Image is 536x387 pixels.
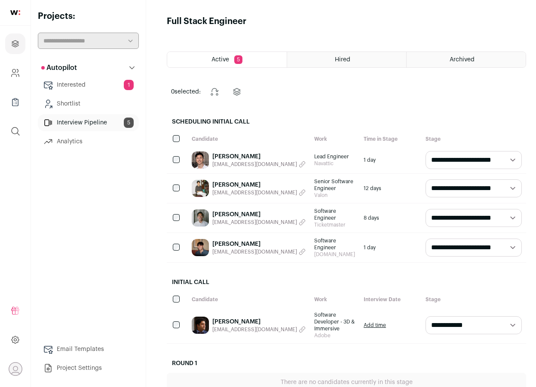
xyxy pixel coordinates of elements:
[212,189,306,196] button: [EMAIL_ADDRESS][DOMAIN_NAME]
[314,178,355,192] span: Senior Software Engineer
[124,80,134,90] span: 1
[212,240,306,248] a: [PERSON_NAME]
[171,89,175,95] span: 0
[212,152,306,161] a: [PERSON_NAME]
[124,118,134,128] span: 5
[212,210,306,219] a: [PERSON_NAME]
[212,326,297,333] span: [EMAIL_ADDRESS][DOMAIN_NAME]
[359,131,421,147] div: Time in Stage
[5,63,25,83] a: Company and ATS Settings
[192,209,209,227] img: 83414f1c729d7feb958c99296f743c35c9aaee057fb6847baaa46270929b9532.jpg
[364,322,386,329] a: Add time
[314,251,355,258] span: [DOMAIN_NAME]
[359,203,421,233] div: 8 days
[187,131,310,147] div: Candidate
[287,52,406,67] a: Hired
[167,15,246,27] h1: Full Stack Engineer
[212,181,306,189] a: [PERSON_NAME]
[212,248,306,255] button: [EMAIL_ADDRESS][DOMAIN_NAME]
[167,112,526,131] h2: Scheduling Initial Call
[212,317,306,326] a: [PERSON_NAME]
[9,362,22,376] button: Open dropdown
[211,57,229,63] span: Active
[38,59,139,76] button: Autopilot
[192,180,209,197] img: 56a8a22ad8ef624ff95c9940a55d8e2fd9ceb4d133ce7e42d8a168312e45bfab
[314,311,355,332] span: Software Developer - 3D & Immersive
[38,360,139,377] a: Project Settings
[192,317,209,334] img: 4d2fe2e5dd1ff2902ac079996a41d63dd4004309528b6b7a45528651c19c80ab.jpg
[421,292,526,307] div: Stage
[167,354,526,373] h2: Round 1
[359,292,421,307] div: Interview Date
[314,153,355,160] span: Lead Engineer
[314,237,355,251] span: Software Engineer
[421,131,526,147] div: Stage
[359,174,421,203] div: 12 days
[192,239,209,256] img: 6e51e200a9253595802682ae1878de0ad08973317b4abe0f0c4816a3e08c4960.jpg
[167,273,526,292] h2: Initial Call
[212,326,306,333] button: [EMAIL_ADDRESS][DOMAIN_NAME]
[41,63,77,73] p: Autopilot
[5,92,25,112] a: Company Lists
[314,221,355,228] span: Ticketmaster
[212,219,297,226] span: [EMAIL_ADDRESS][DOMAIN_NAME]
[310,131,359,147] div: Work
[38,133,139,150] a: Analytics
[38,114,139,131] a: Interview Pipeline5
[10,10,20,15] img: wellfound-shorthand-0d5821cbd27db2630d0214b213865d53afaa358527fdda9d0ea32b1df1b89c2c.svg
[5,33,25,54] a: Projects
[212,248,297,255] span: [EMAIL_ADDRESS][DOMAIN_NAME]
[234,55,242,64] span: 5
[212,219,306,226] button: [EMAIL_ADDRESS][DOMAIN_NAME]
[314,160,355,167] span: Navattic
[314,208,355,221] span: Software Engineer
[38,341,139,358] a: Email Templates
[38,95,139,112] a: Shortlist
[359,147,421,173] div: 1 day
[359,233,421,262] div: 1 day
[192,151,209,169] img: 59ed3fc80484580fbdffb3e4f54e1169ca3106cb8b0294332848d742d69c8990
[335,57,350,63] span: Hired
[171,88,201,96] span: selected:
[38,76,139,94] a: Interested1
[212,161,297,168] span: [EMAIL_ADDRESS][DOMAIN_NAME]
[310,292,359,307] div: Work
[212,189,297,196] span: [EMAIL_ADDRESS][DOMAIN_NAME]
[407,52,526,67] a: Archived
[38,10,139,22] h2: Projects:
[450,57,475,63] span: Archived
[212,161,306,168] button: [EMAIL_ADDRESS][DOMAIN_NAME]
[314,192,355,199] span: Valon
[314,332,355,339] span: Adobe
[187,292,310,307] div: Candidate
